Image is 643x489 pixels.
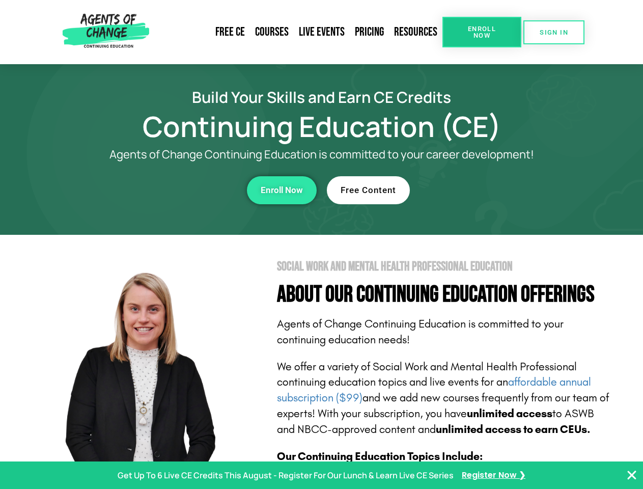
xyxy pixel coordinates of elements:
[459,25,505,39] span: Enroll Now
[72,148,571,161] p: Agents of Change Continuing Education is committed to your career development!
[294,20,350,44] a: Live Events
[118,468,454,483] p: Get Up To 6 Live CE Credits This August - Register For Our Lunch & Learn Live CE Series
[467,407,552,420] b: unlimited access
[277,450,483,463] b: Our Continuing Education Topics Include:
[210,20,250,44] a: Free CE
[261,186,303,195] span: Enroll Now
[462,468,525,483] a: Register Now ❯
[523,20,584,44] a: SIGN IN
[350,20,389,44] a: Pricing
[250,20,294,44] a: Courses
[277,283,612,306] h4: About Our Continuing Education Offerings
[277,359,612,438] p: We offer a variety of Social Work and Mental Health Professional continuing education topics and ...
[32,90,612,104] h2: Build Your Skills and Earn CE Credits
[626,469,638,481] button: Close Banner
[436,423,591,436] b: unlimited access to earn CEUs.
[32,115,612,138] h1: Continuing Education (CE)
[389,20,442,44] a: Resources
[277,317,564,346] span: Agents of Change Continuing Education is committed to your continuing education needs!
[277,260,612,273] h2: Social Work and Mental Health Professional Education
[442,17,521,47] a: Enroll Now
[341,186,396,195] span: Free Content
[247,176,317,204] a: Enroll Now
[327,176,410,204] a: Free Content
[540,29,568,36] span: SIGN IN
[153,20,442,44] nav: Menu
